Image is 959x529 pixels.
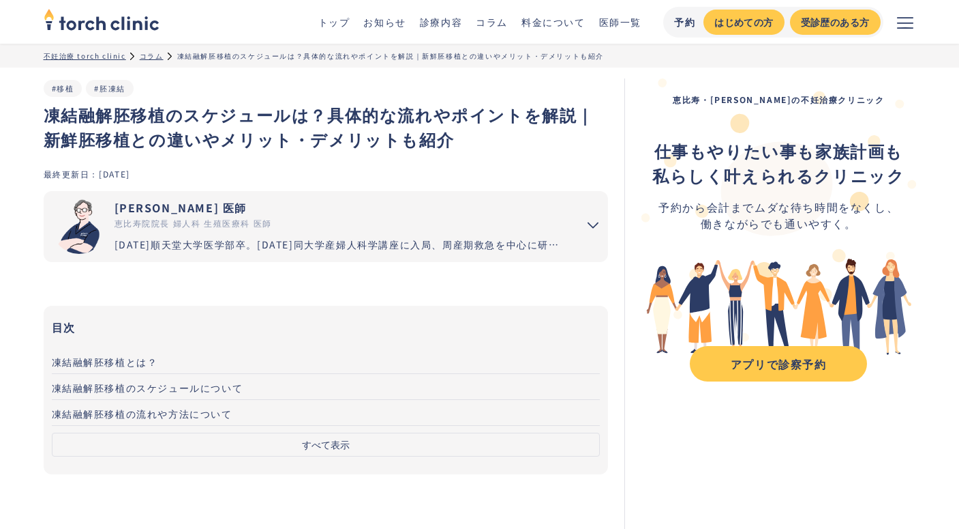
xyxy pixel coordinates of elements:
[44,102,609,152] h1: 凍結融解胚移植のスケジュールは？具体的な流れやポイントを解説｜新鮮胚移植との違いやメリット・デメリットも紹介
[52,355,158,369] span: 凍結融解胚移植とは？
[652,199,904,231] div: 予約から会計までムダな待ち時間をなくし、 働きながらでも通いやすく。
[140,51,164,61] a: コラム
[52,199,106,254] img: 市山 卓彦
[115,238,568,252] div: [DATE]順天堂大学医学部卒。[DATE]同大学産婦人科学講座に入局、周産期救急を中心に研鑽を重ねる。[DATE]国内有数の不妊治療施設セントマザー産婦人科医院で、女性不妊症のみでなく男性不妊...
[44,4,159,34] img: torch clinic
[690,346,867,382] a: アプリで診察予約
[790,10,881,35] a: 受診歴のある方
[44,191,609,262] summary: 市山 卓彦 [PERSON_NAME] 医師 恵比寿院院長 婦人科 生殖医療科 医師 [DATE]順天堂大学医学部卒。[DATE]同大学産婦人科学講座に入局、周産期救急を中心に研鑽を重ねる。[D...
[99,168,130,180] div: [DATE]
[674,15,695,29] div: 予約
[521,15,585,29] a: 料金について
[44,191,568,262] a: [PERSON_NAME] 医師 恵比寿院院長 婦人科 生殖医療科 医師 [DATE]順天堂大学医学部卒。[DATE]同大学産婦人科学講座に入局、周産期救急を中心に研鑽を重ねる。[DATE]国内...
[94,83,125,94] a: #胚凍結
[44,51,126,61] a: 不妊治療 torch clinic
[115,199,568,216] div: [PERSON_NAME] 医師
[44,10,159,34] a: home
[52,348,600,374] a: 凍結融解胚移植とは？
[177,51,604,61] div: 凍結融解胚移植のスケジュールは？具体的な流れやポイントを解説｜新鮮胚移植との違いやメリット・デメリットも紹介
[52,407,232,420] span: 凍結融解胚移植の流れや方法について
[52,317,600,337] h3: 目次
[599,15,641,29] a: 医師一覧
[44,51,916,61] ul: パンくずリスト
[52,381,243,395] span: 凍結融解胚移植のスケジュールについて
[318,15,350,29] a: トップ
[714,15,773,29] div: はじめての方
[652,163,904,187] strong: 私らしく叶えられるクリニック
[652,139,904,188] div: ‍ ‍
[673,94,884,105] strong: 恵比寿・[PERSON_NAME]の不妊治療クリニック
[654,139,903,162] strong: 仕事もやりたい事も家族計画も
[115,217,568,229] div: 恵比寿院院長 婦人科 生殖医療科 医師
[52,374,600,400] a: 凍結融解胚移植のスケジュールについて
[44,168,100,180] div: 最終更新日：
[363,15,406,29] a: お知らせ
[801,15,870,29] div: 受診歴のある方
[420,15,462,29] a: 診療内容
[703,10,784,35] a: はじめての方
[52,83,74,94] a: #移植
[476,15,508,29] a: コラム
[702,356,855,372] div: アプリで診察予約
[52,400,600,426] a: 凍結融解胚移植の流れや方法について
[52,433,600,457] button: すべて表示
